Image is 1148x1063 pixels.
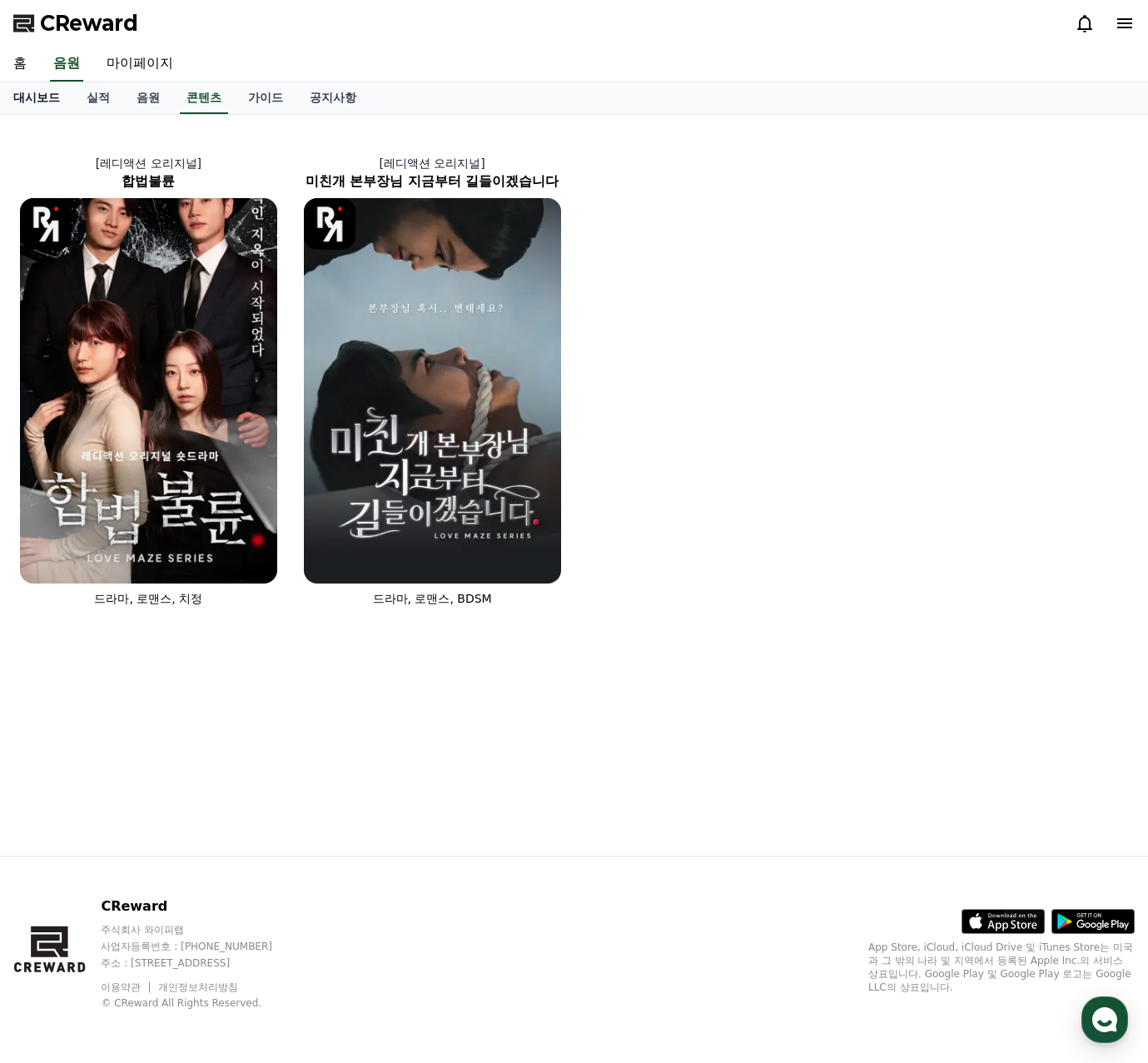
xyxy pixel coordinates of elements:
p: 사업자등록번호 : [PHONE_NUMBER] [101,940,304,953]
span: 설정 [257,553,277,566]
img: [object Object] Logo [304,198,355,250]
a: 실적 [73,82,123,114]
p: [레디액션 오리지널] [7,155,291,171]
img: [object Object] Logo [20,198,72,250]
a: 음원 [50,47,83,82]
span: 홈 [52,553,62,566]
a: CReward [13,10,138,37]
a: 대화 [110,528,215,569]
a: 콘텐츠 [180,82,228,114]
p: CReward [101,897,304,916]
a: 이용약관 [101,981,153,993]
a: 설정 [215,528,320,569]
a: 공지사항 [296,82,370,114]
h2: 미친개 본부장님 지금부터 길들이겠습니다 [291,171,574,191]
span: 드라마, 로맨스, BDSM [373,592,492,605]
a: 개인정보처리방침 [158,981,238,993]
p: 주식회사 와이피랩 [101,923,304,936]
a: 가이드 [235,82,296,114]
p: © CReward All Rights Reserved. [101,996,304,1010]
img: 합법불륜 [20,198,277,584]
a: [레디액션 오리지널] 합법불륜 합법불륜 [object Object] Logo 드라마, 로맨스, 치정 [7,142,291,620]
a: [레디액션 오리지널] 미친개 본부장님 지금부터 길들이겠습니다 미친개 본부장님 지금부터 길들이겠습니다 [object Object] Logo 드라마, 로맨스, BDSM [291,142,574,620]
p: App Store, iCloud, iCloud Drive 및 iTunes Store는 미국과 그 밖의 나라 및 지역에서 등록된 Apple Inc.의 서비스 상표입니다. Goo... [868,941,1135,994]
a: 음원 [123,82,173,114]
span: CReward [40,10,138,37]
a: 마이페이지 [93,47,186,82]
p: [레디액션 오리지널] [291,155,574,171]
a: 홈 [5,528,110,569]
h2: 합법불륜 [7,171,291,191]
span: 드라마, 로맨스, 치정 [94,592,202,605]
span: 대화 [152,554,172,567]
img: 미친개 본부장님 지금부터 길들이겠습니다 [304,198,561,584]
p: 주소 : [STREET_ADDRESS] [101,956,304,970]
